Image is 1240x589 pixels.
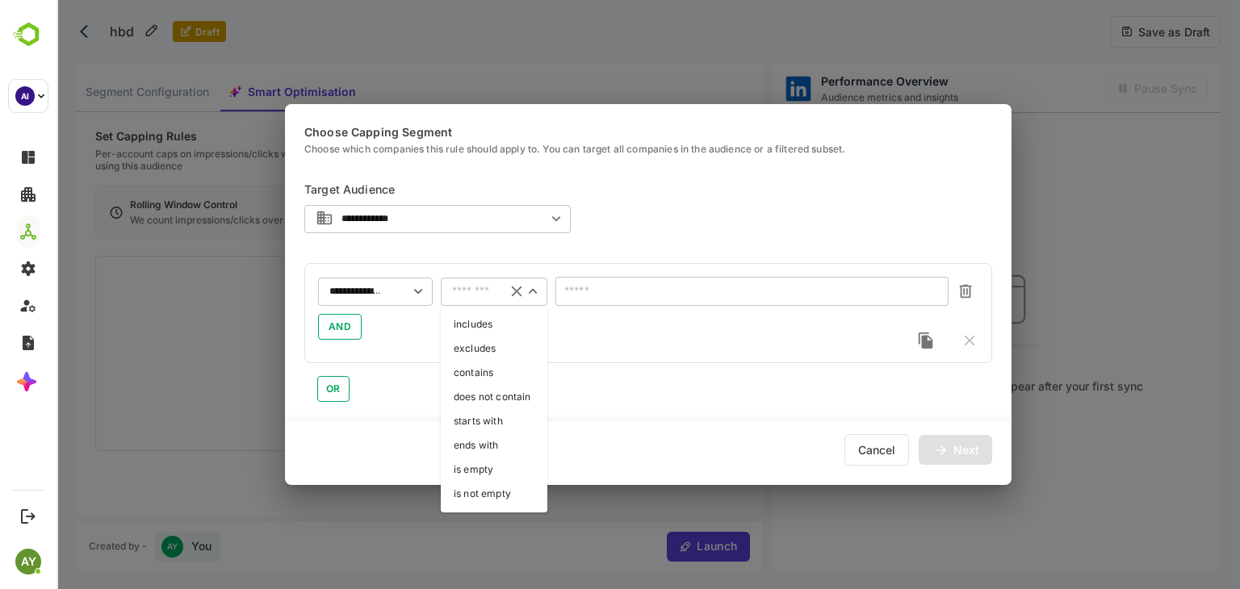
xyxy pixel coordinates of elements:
[353,282,371,300] button: Open
[788,434,852,466] div: Cancel
[384,457,491,482] li: is empty
[17,505,39,527] button: Logout
[248,184,393,203] h6: Target Audience
[384,385,491,409] li: does not contain
[897,445,923,456] div: Next
[15,549,41,574] div: AY
[384,361,491,385] li: contains
[8,19,49,50] img: BambooboxLogoMark.f1c84d78b4c51b1a7b5f700c9845e183.svg
[467,282,485,300] button: Close
[15,86,35,106] div: AI
[248,123,936,141] div: Choose Capping Segment
[384,312,491,336] li: includes
[491,210,509,228] button: Open
[451,282,469,300] button: Clear
[384,409,491,433] li: starts with
[861,332,878,349] svg: Copy Filter
[384,433,491,457] li: ends with
[384,336,491,361] li: excludes
[248,141,936,157] div: Choose which companies this rule should apply to. You can target all companies in the audience or...
[384,482,491,506] li: is not empty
